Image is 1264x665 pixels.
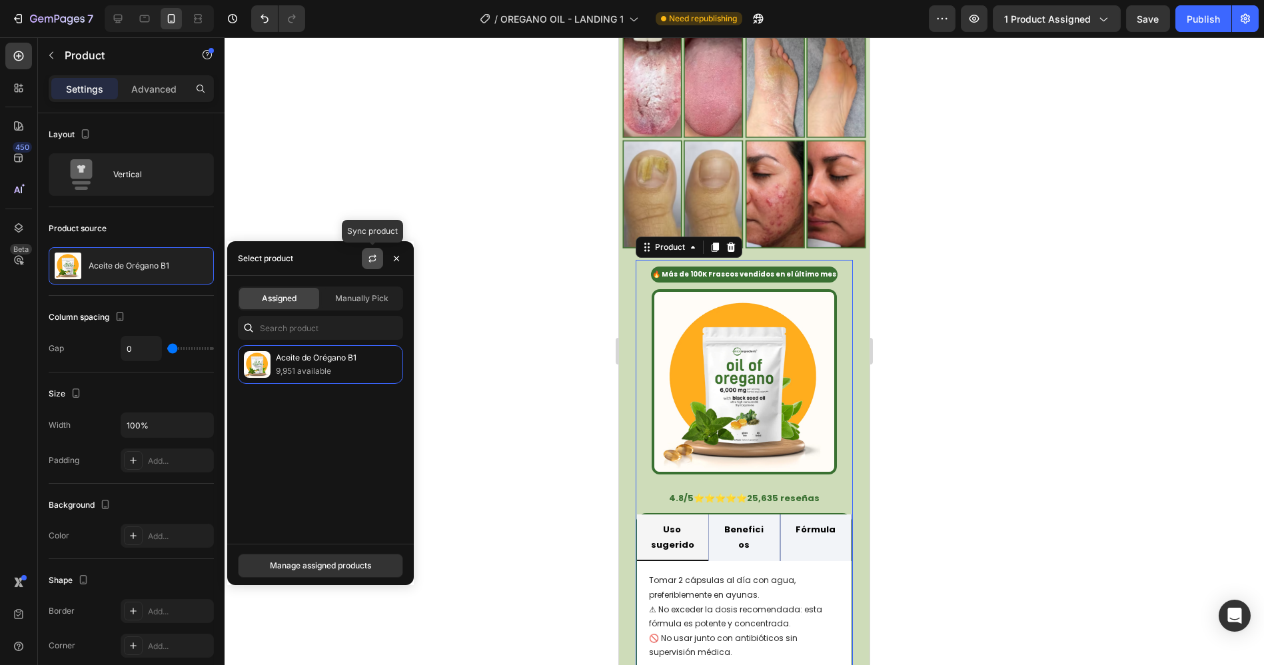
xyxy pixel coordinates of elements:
div: Column spacing [49,309,128,327]
span: 1 product assigned [1004,12,1091,26]
div: Open Intercom Messenger [1219,600,1251,632]
img: product feature img [55,253,81,279]
div: Shape [49,572,91,590]
div: Product source [49,223,107,235]
p: Aceite de Orégano B1 [89,261,169,271]
div: Beta [10,244,32,255]
p: Product [65,47,178,63]
div: Add... [148,606,211,618]
button: Publish [1175,5,1231,32]
div: Select product [238,253,293,265]
p: 7 [87,11,93,27]
div: Border [49,605,75,617]
div: Add... [148,640,211,652]
span: Save [1137,13,1159,25]
div: Add... [148,530,211,542]
p: 9,951 available [276,364,397,378]
input: Search in Settings & Advanced [238,316,403,340]
div: Corner [49,640,75,652]
div: Layout [49,126,93,144]
div: Background [49,496,113,514]
iframe: Design area [619,37,870,665]
div: Undo/Redo [251,5,305,32]
span: Manually Pick [335,293,388,305]
span: Assigned [262,293,297,305]
button: Save [1126,5,1170,32]
div: Padding [49,454,79,466]
div: 450 [13,142,32,153]
div: Add... [148,455,211,467]
img: collections [244,351,271,378]
button: 1 product assigned [993,5,1121,32]
p: Aceite de Orégano B1 [276,351,397,364]
div: Publish [1187,12,1220,26]
div: Color [49,530,69,542]
div: Vertical [113,159,195,190]
p: Advanced [131,82,177,96]
span: / [494,12,498,26]
div: Gap [49,342,64,354]
p: Settings [66,82,103,96]
input: Auto [121,413,213,437]
span: OREGANO OIL - LANDING 1 [500,12,624,26]
div: Width [49,419,71,431]
span: Need republishing [669,13,737,25]
button: 7 [5,5,99,32]
div: Size [49,385,84,403]
div: Manage assigned products [270,560,371,572]
button: Manage assigned products [238,554,403,578]
input: Auto [121,336,161,360]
